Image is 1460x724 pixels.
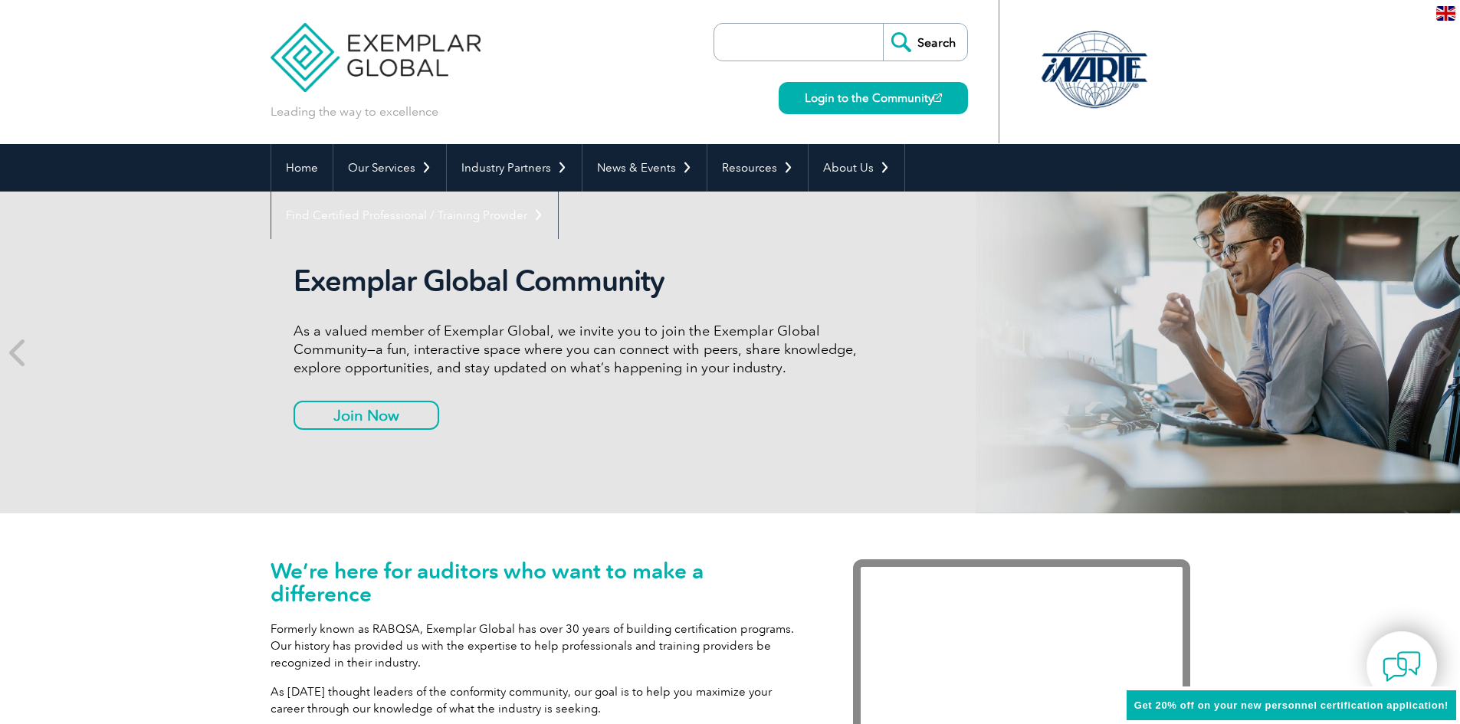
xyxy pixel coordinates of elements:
a: Find Certified Professional / Training Provider [271,192,558,239]
h1: We’re here for auditors who want to make a difference [271,559,807,605]
h2: Exemplar Global Community [294,264,868,299]
p: Formerly known as RABQSA, Exemplar Global has over 30 years of building certification programs. O... [271,621,807,671]
a: Our Services [333,144,446,192]
p: Leading the way to excellence [271,103,438,120]
a: Home [271,144,333,192]
input: Search [883,24,967,61]
img: open_square.png [933,93,942,102]
p: As [DATE] thought leaders of the conformity community, our goal is to help you maximize your care... [271,683,807,717]
a: Resources [707,144,808,192]
a: News & Events [582,144,707,192]
a: Login to the Community [779,82,968,114]
a: Industry Partners [447,144,582,192]
p: As a valued member of Exemplar Global, we invite you to join the Exemplar Global Community—a fun,... [294,322,868,377]
img: en [1436,6,1455,21]
img: contact-chat.png [1383,647,1421,686]
span: Get 20% off on your new personnel certification application! [1134,699,1449,711]
a: Join Now [294,401,439,430]
a: About Us [809,144,904,192]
